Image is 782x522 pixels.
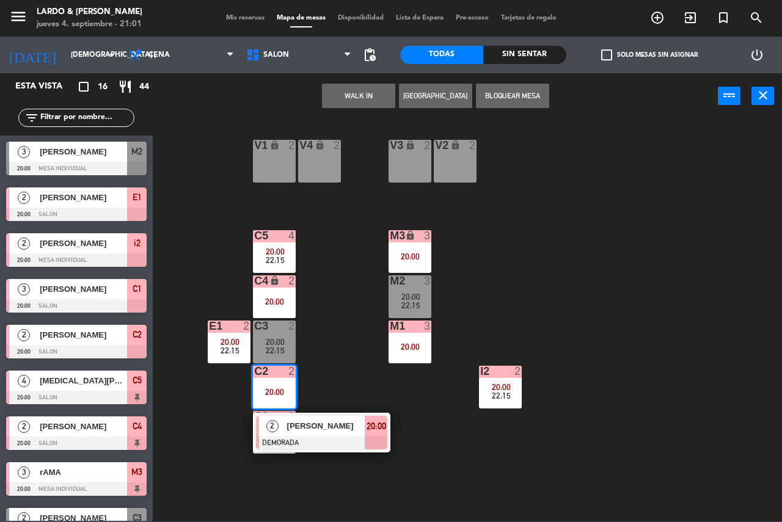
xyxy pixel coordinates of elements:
[334,140,341,151] div: 2
[139,80,149,94] span: 44
[118,79,133,94] i: restaurant
[133,373,142,388] span: C5
[450,140,461,150] i: lock
[133,190,142,205] span: E1
[18,237,30,250] span: 2
[253,297,296,306] div: 20:00
[40,283,127,295] span: [PERSON_NAME]
[332,15,390,21] span: Disponibilidad
[40,466,127,479] span: rAMA
[254,275,255,286] div: C4
[749,10,764,25] i: search
[209,321,210,332] div: E1
[424,230,431,241] div: 3
[288,230,296,241] div: 4
[40,145,127,158] span: [PERSON_NAME]
[37,6,142,18] div: Lardo & [PERSON_NAME]
[405,230,415,241] i: lock
[254,140,255,151] div: V1
[299,140,300,151] div: V4
[750,48,764,62] i: power_settings_new
[288,321,296,332] div: 2
[424,321,431,332] div: 3
[469,140,477,151] div: 2
[269,140,280,150] i: lock
[266,346,285,355] span: 22:15
[269,275,280,286] i: lock
[266,255,285,265] span: 22:15
[288,140,296,151] div: 2
[266,420,279,432] span: 2
[476,84,549,108] button: Bloquear Mesa
[76,79,91,94] i: crop_square
[40,191,127,204] span: [PERSON_NAME]
[133,419,142,433] span: C4
[263,51,289,59] span: SALON
[18,421,30,433] span: 2
[243,321,250,332] div: 2
[362,48,377,62] span: pending_actions
[288,366,296,377] div: 2
[287,419,365,432] span: [PERSON_NAME]
[131,144,142,159] span: M2
[18,192,30,204] span: 2
[37,18,142,31] div: jueves 4. septiembre - 21:01
[390,15,450,21] span: Lista de Espera
[220,15,271,21] span: Mis reservas
[315,140,325,150] i: lock
[18,283,30,295] span: 3
[751,87,774,105] button: close
[266,247,285,256] span: 20:00
[9,7,27,26] i: menu
[405,140,415,150] i: lock
[6,79,88,94] div: Esta vista
[39,111,134,125] input: Filtrar por nombre...
[492,391,511,401] span: 22:15
[367,419,386,433] span: 20:00
[400,46,483,64] div: Todas
[271,15,332,21] span: Mapa de mesas
[716,10,731,25] i: turned_in_not
[601,49,612,60] span: check_box_outline_blank
[18,329,30,341] span: 2
[389,252,431,261] div: 20:00
[514,366,522,377] div: 2
[24,111,39,125] i: filter_list
[254,321,255,332] div: C3
[492,382,511,392] span: 20:00
[683,10,698,25] i: exit_to_app
[424,275,431,286] div: 3
[40,420,127,433] span: [PERSON_NAME]
[18,146,30,158] span: 3
[98,80,108,94] span: 16
[722,88,737,103] i: power_input
[450,15,495,21] span: Pre-acceso
[221,337,239,347] span: 20:00
[40,328,127,341] span: [PERSON_NAME]
[133,327,142,342] span: C2
[288,275,296,286] div: 2
[18,466,30,479] span: 3
[288,411,296,422] div: 3
[424,140,431,151] div: 2
[266,337,285,347] span: 20:00
[401,300,420,310] span: 22:15
[401,292,420,302] span: 20:00
[131,465,142,479] span: M3
[322,84,395,108] button: WALK IN
[399,84,472,108] button: [GEOGRAPHIC_DATA]
[650,10,665,25] i: add_circle_outline
[718,87,740,105] button: power_input
[254,366,255,377] div: C2
[9,7,27,30] button: menu
[221,346,239,355] span: 22:15
[389,343,431,351] div: 20:00
[18,375,30,387] span: 4
[40,237,127,250] span: [PERSON_NAME]
[148,51,170,59] span: Cena
[40,374,127,387] span: [MEDICAL_DATA][PERSON_NAME]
